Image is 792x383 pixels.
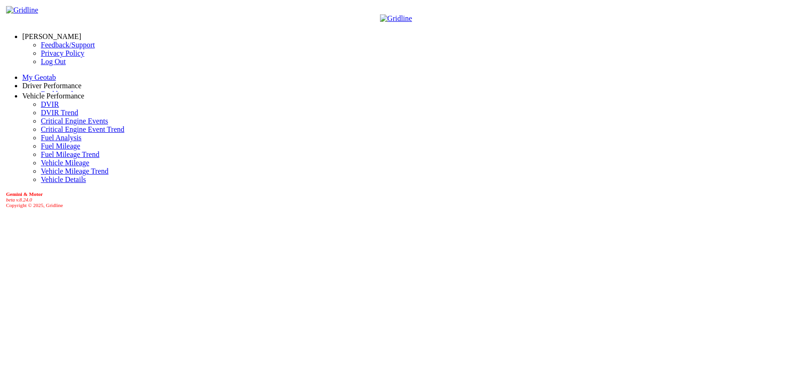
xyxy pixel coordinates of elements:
a: DVIR [41,100,59,108]
a: Log Out [41,58,66,65]
a: DVIR Trend [41,109,78,117]
a: Dashboard [41,90,73,98]
a: Vehicle Mileage [41,159,89,167]
a: Privacy Policy [41,49,84,57]
a: Fuel Mileage Trend [41,150,99,158]
a: My Geotab [22,73,56,81]
a: Vehicle Details [41,175,86,183]
a: Critical Engine Events [41,117,108,125]
a: Driver Performance [22,82,82,90]
i: beta v.8.24.0 [6,197,32,202]
img: Gridline [6,6,38,14]
a: Critical Engine Event Trend [41,125,124,133]
a: Feedback/Support [41,41,95,49]
b: Gemini & Motor [6,191,43,197]
div: Copyright © 2025, Gridline [6,191,788,208]
a: Vehicle Mileage Trend [41,167,109,175]
img: Gridline [380,14,412,23]
a: Vehicle Performance [22,92,84,100]
a: [PERSON_NAME] [22,32,81,40]
a: Fuel Analysis [41,134,82,142]
a: Fuel Mileage [41,142,80,150]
